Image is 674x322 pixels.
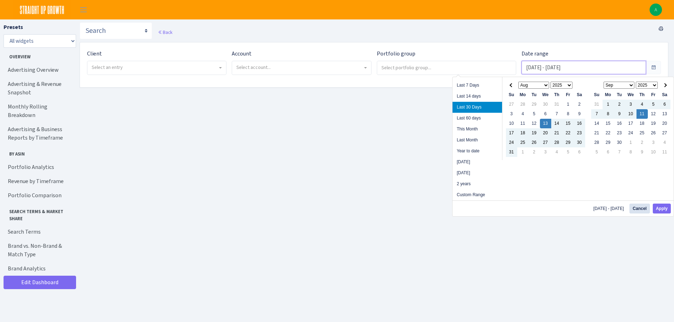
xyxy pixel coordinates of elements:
[92,64,123,71] span: Select an entry
[551,147,563,157] td: 4
[625,147,636,157] td: 8
[591,147,603,157] td: 5
[540,147,551,157] td: 3
[75,4,92,16] button: Toggle navigation
[625,100,636,109] td: 3
[636,100,648,109] td: 4
[453,189,502,200] li: Custom Range
[453,113,502,124] li: Last 60 days
[591,90,603,100] th: Su
[517,138,529,147] td: 25
[648,90,659,100] th: Fr
[636,147,648,157] td: 9
[574,100,585,109] td: 2
[563,119,574,128] td: 15
[4,148,74,157] span: By ASIN
[522,49,548,58] label: Date range
[603,109,614,119] td: 8
[4,188,74,203] a: Portfolio Comparison
[603,128,614,138] td: 22
[540,100,551,109] td: 30
[603,147,614,157] td: 6
[4,225,74,239] a: Search Terms
[614,138,625,147] td: 30
[517,147,529,157] td: 1
[4,239,74,262] a: Brand vs. Non-Brand & Match Type
[563,100,574,109] td: 1
[506,109,517,119] td: 3
[529,128,540,138] td: 19
[506,90,517,100] th: Su
[232,49,252,58] label: Account
[563,90,574,100] th: Fr
[659,90,670,100] th: Sa
[574,119,585,128] td: 16
[540,109,551,119] td: 6
[529,119,540,128] td: 12
[563,109,574,119] td: 8
[236,64,271,71] span: Select account...
[540,90,551,100] th: We
[4,63,74,77] a: Advertising Overview
[453,157,502,168] li: [DATE]
[648,128,659,138] td: 26
[377,49,415,58] label: Portfolio group
[529,147,540,157] td: 2
[636,109,648,119] td: 11
[563,138,574,147] td: 29
[603,100,614,109] td: 1
[4,122,74,145] a: Advertising & Business Reports by Timeframe
[614,90,625,100] th: Tu
[4,51,74,60] span: Overview
[614,109,625,119] td: 9
[551,109,563,119] td: 7
[453,124,502,135] li: This Month
[506,128,517,138] td: 17
[563,147,574,157] td: 5
[4,276,76,289] a: Edit Dashboard
[453,146,502,157] li: Year to date
[614,147,625,157] td: 7
[87,49,102,58] label: Client
[574,128,585,138] td: 23
[625,138,636,147] td: 1
[551,138,563,147] td: 28
[4,160,74,174] a: Portfolio Analytics
[453,135,502,146] li: Last Month
[614,128,625,138] td: 23
[506,138,517,147] td: 24
[636,119,648,128] td: 18
[636,90,648,100] th: Th
[653,204,671,213] button: Apply
[4,23,23,31] label: Presets
[4,100,74,122] a: Monthly Rolling Breakdown
[659,109,670,119] td: 13
[659,138,670,147] td: 4
[551,100,563,109] td: 31
[659,128,670,138] td: 27
[506,147,517,157] td: 31
[603,90,614,100] th: Mo
[506,119,517,128] td: 10
[551,90,563,100] th: Th
[591,119,603,128] td: 14
[650,4,662,16] img: Angela Sun
[517,90,529,100] th: Mo
[603,138,614,147] td: 29
[4,262,74,276] a: Brand Analytics
[563,128,574,138] td: 22
[529,109,540,119] td: 5
[540,138,551,147] td: 27
[574,109,585,119] td: 9
[517,119,529,128] td: 11
[158,29,172,35] a: Back
[453,178,502,189] li: 2 years
[517,128,529,138] td: 18
[593,206,627,211] span: [DATE] - [DATE]
[614,119,625,128] td: 16
[529,100,540,109] td: 29
[648,109,659,119] td: 12
[648,138,659,147] td: 3
[574,90,585,100] th: Sa
[517,109,529,119] td: 4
